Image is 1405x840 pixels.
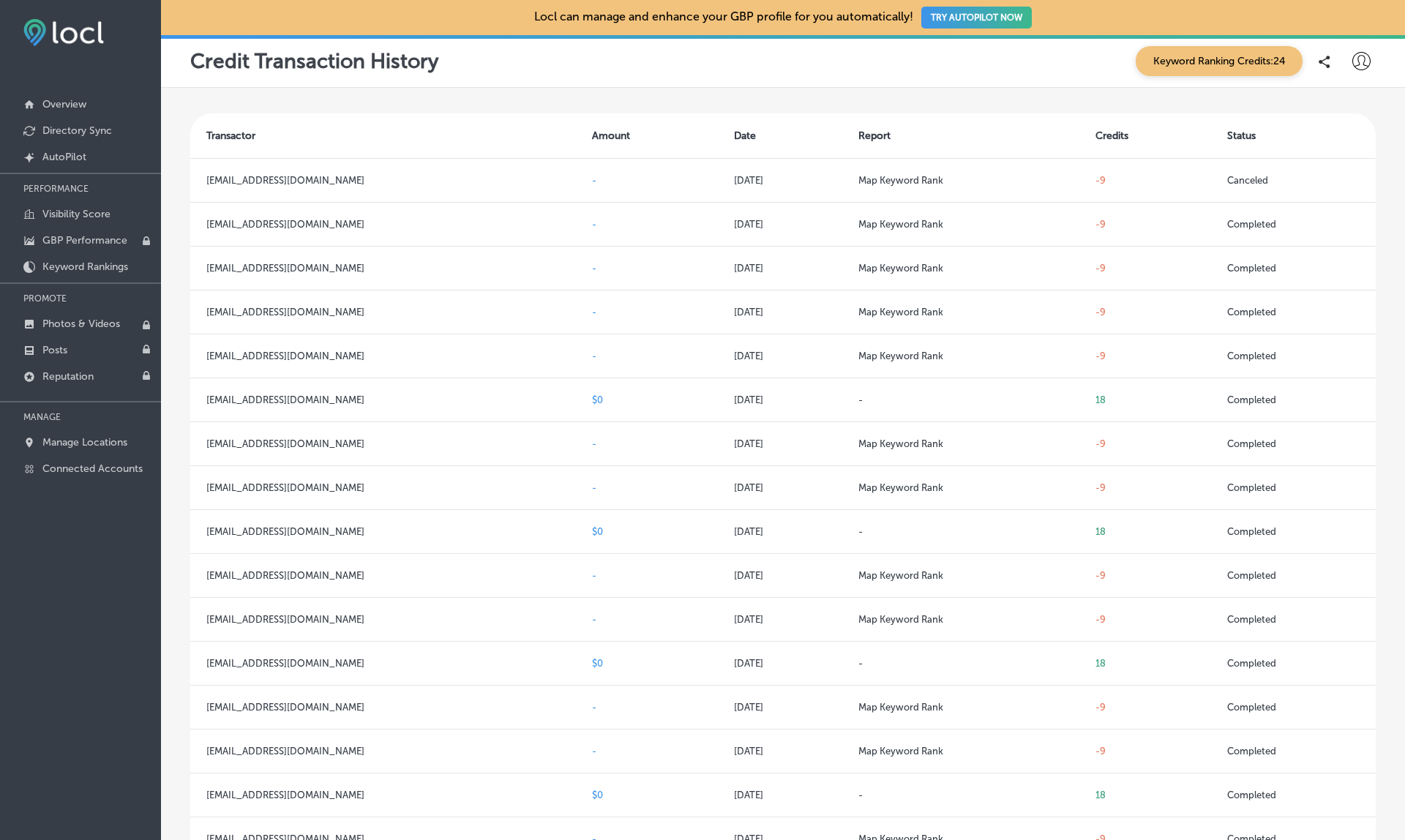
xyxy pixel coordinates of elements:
[1079,159,1211,203] td: -9
[42,208,110,220] p: Visibility Score
[576,686,718,730] td: -
[1079,730,1211,773] td: -9
[190,49,438,73] p: Credit Transaction History
[1079,466,1211,510] td: -9
[576,159,718,203] td: -
[718,203,842,247] td: [DATE]
[1079,510,1211,554] td: 18
[190,642,576,686] td: [EMAIL_ADDRESS][DOMAIN_NAME]
[718,730,842,773] td: [DATE]
[42,124,112,137] p: Directory Sync
[842,598,1079,642] td: Map Keyword Rank
[190,113,576,159] th: Transactor
[42,370,94,383] p: Reputation
[842,510,1079,554] td: -
[576,203,718,247] td: -
[1211,113,1376,159] th: Status
[718,247,842,290] td: [DATE]
[1211,773,1376,817] td: Completed
[190,730,576,773] td: [EMAIL_ADDRESS][DOMAIN_NAME]
[718,466,842,510] td: [DATE]
[1079,247,1211,290] td: -9
[576,422,718,466] td: -
[1079,203,1211,247] td: -9
[718,290,842,334] td: [DATE]
[842,773,1079,817] td: -
[1211,378,1376,422] td: Completed
[842,159,1079,203] td: Map Keyword Rank
[576,290,718,334] td: -
[842,334,1079,378] td: Map Keyword Rank
[1211,247,1376,290] td: Completed
[42,462,143,475] p: Connected Accounts
[842,247,1079,290] td: Map Keyword Rank
[842,422,1079,466] td: Map Keyword Rank
[1211,598,1376,642] td: Completed
[1211,510,1376,554] td: Completed
[190,334,576,378] td: [EMAIL_ADDRESS][DOMAIN_NAME]
[1079,290,1211,334] td: -9
[42,436,127,449] p: Manage Locations
[842,466,1079,510] td: Map Keyword Rank
[1211,334,1376,378] td: Completed
[42,318,120,330] p: Photos & Videos
[718,510,842,554] td: [DATE]
[23,19,104,46] img: fda3e92497d09a02dc62c9cd864e3231.png
[842,554,1079,598] td: Map Keyword Rank
[1079,113,1211,159] th: Credits
[576,378,718,422] td: $0
[718,554,842,598] td: [DATE]
[190,290,576,334] td: [EMAIL_ADDRESS][DOMAIN_NAME]
[1211,466,1376,510] td: Completed
[576,466,718,510] td: -
[42,234,127,247] p: GBP Performance
[718,113,842,159] th: Date
[576,334,718,378] td: -
[576,510,718,554] td: $0
[190,159,576,203] td: [EMAIL_ADDRESS][DOMAIN_NAME]
[1211,290,1376,334] td: Completed
[190,422,576,466] td: [EMAIL_ADDRESS][DOMAIN_NAME]
[842,203,1079,247] td: Map Keyword Rank
[190,510,576,554] td: [EMAIL_ADDRESS][DOMAIN_NAME]
[576,247,718,290] td: -
[42,151,86,163] p: AutoPilot
[1211,159,1376,203] td: Canceled
[1079,773,1211,817] td: 18
[576,113,718,159] th: Amount
[1079,334,1211,378] td: -9
[1211,642,1376,686] td: Completed
[1079,686,1211,730] td: -9
[190,203,576,247] td: [EMAIL_ADDRESS][DOMAIN_NAME]
[718,773,842,817] td: [DATE]
[718,598,842,642] td: [DATE]
[718,334,842,378] td: [DATE]
[718,159,842,203] td: [DATE]
[842,730,1079,773] td: Map Keyword Rank
[718,642,842,686] td: [DATE]
[190,554,576,598] td: [EMAIL_ADDRESS][DOMAIN_NAME]
[42,98,86,110] p: Overview
[1211,422,1376,466] td: Completed
[576,598,718,642] td: -
[1079,378,1211,422] td: 18
[576,554,718,598] td: -
[718,422,842,466] td: [DATE]
[1211,686,1376,730] td: Completed
[1079,554,1211,598] td: -9
[1136,46,1303,76] span: Keyword Ranking Credits: 24
[190,466,576,510] td: [EMAIL_ADDRESS][DOMAIN_NAME]
[842,642,1079,686] td: -
[718,686,842,730] td: [DATE]
[842,686,1079,730] td: Map Keyword Rank
[190,598,576,642] td: [EMAIL_ADDRESS][DOMAIN_NAME]
[1079,598,1211,642] td: -9
[842,113,1079,159] th: Report
[1211,554,1376,598] td: Completed
[1079,642,1211,686] td: 18
[576,642,718,686] td: $0
[1211,730,1376,773] td: Completed
[921,7,1032,29] button: TRY AUTOPILOT NOW
[576,730,718,773] td: -
[1079,422,1211,466] td: -9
